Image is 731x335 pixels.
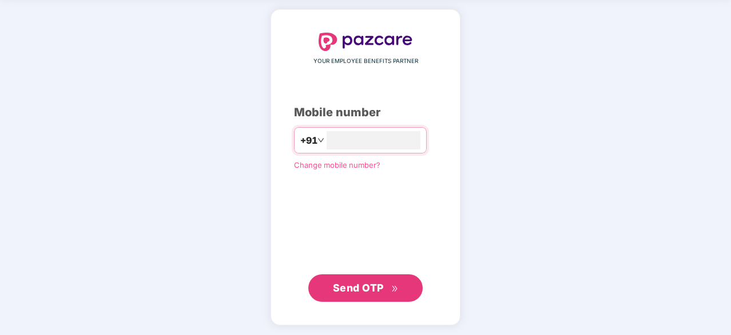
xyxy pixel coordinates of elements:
[308,274,423,302] button: Send OTPdouble-right
[333,282,384,294] span: Send OTP
[319,33,412,51] img: logo
[294,160,380,170] a: Change mobile number?
[294,104,437,121] div: Mobile number
[313,57,418,66] span: YOUR EMPLOYEE BENEFITS PARTNER
[391,285,399,293] span: double-right
[317,137,324,144] span: down
[300,133,317,148] span: +91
